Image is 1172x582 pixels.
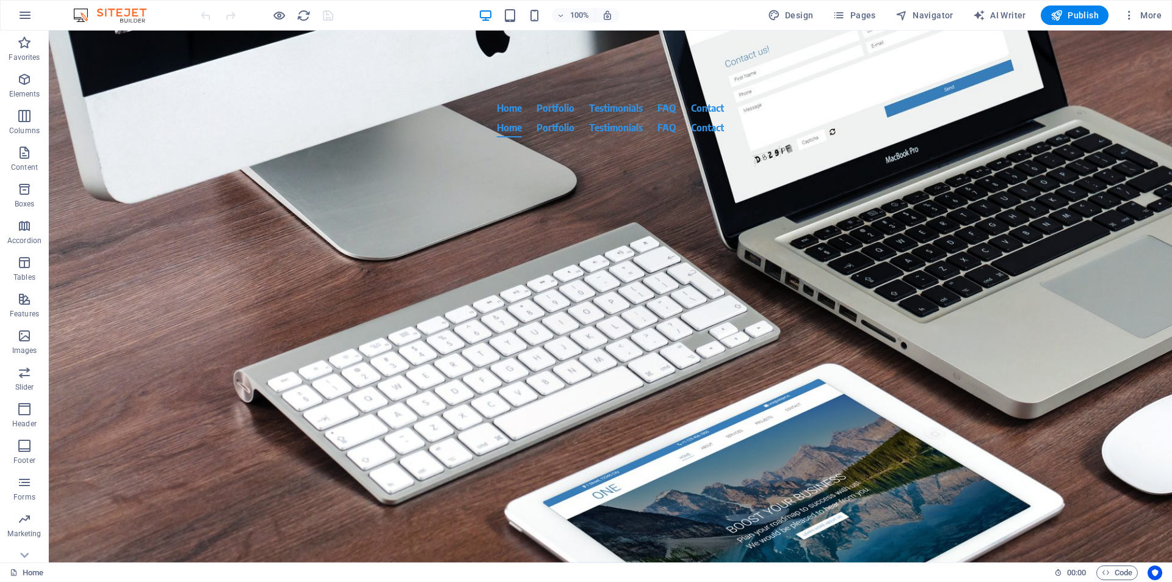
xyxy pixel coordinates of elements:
h6: 100% [570,8,590,23]
p: Images [12,346,37,355]
button: Click here to leave preview mode and continue editing [272,8,286,23]
p: Marketing [7,529,41,539]
p: Forms [13,492,35,502]
button: Design [763,5,819,25]
p: Boxes [15,199,35,209]
img: Editor Logo [70,8,162,23]
button: Publish [1041,5,1109,25]
p: Columns [9,126,40,136]
span: 00 00 [1067,566,1086,580]
span: Code [1102,566,1132,580]
p: Tables [13,272,35,282]
span: Design [768,9,814,21]
button: More [1118,5,1167,25]
button: AI Writer [968,5,1031,25]
p: Accordion [7,236,42,246]
span: Pages [833,9,875,21]
button: Pages [828,5,880,25]
div: Design (Ctrl+Alt+Y) [763,5,819,25]
p: Elements [9,89,40,99]
span: Publish [1051,9,1099,21]
button: Navigator [891,5,958,25]
h6: Session time [1054,566,1087,580]
p: Content [11,162,38,172]
button: Code [1096,566,1138,580]
span: Navigator [895,9,953,21]
button: reload [296,8,311,23]
button: 100% [552,8,595,23]
a: Click to cancel selection. Double-click to open Pages [10,566,43,580]
i: On resize automatically adjust zoom level to fit chosen device. [602,10,613,21]
span: More [1123,9,1162,21]
i: Reload page [297,9,311,23]
p: Favorites [9,53,40,62]
p: Slider [15,382,34,392]
p: Footer [13,456,35,465]
button: Usercentrics [1148,566,1162,580]
span: AI Writer [973,9,1026,21]
p: Features [10,309,39,319]
p: Header [12,419,37,429]
span: : [1076,568,1077,577]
